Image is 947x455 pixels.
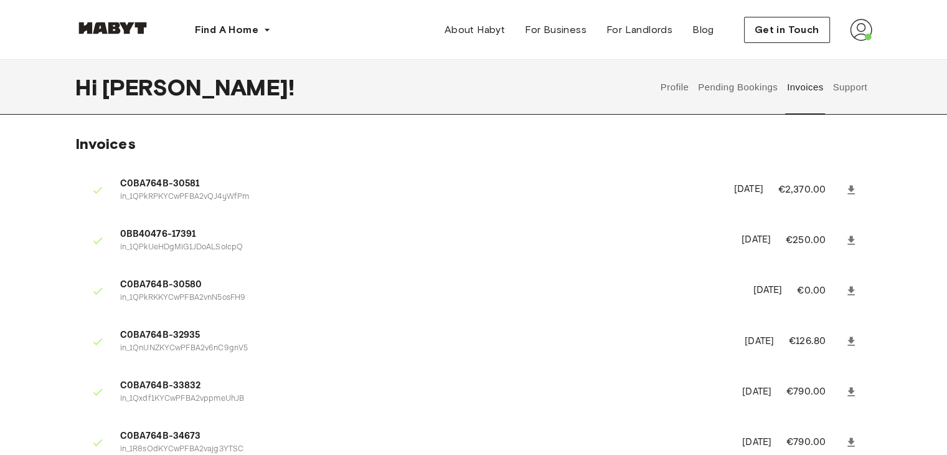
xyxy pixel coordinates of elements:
[515,17,596,42] a: For Business
[445,22,505,37] span: About Habyt
[850,19,872,41] img: avatar
[525,22,587,37] span: For Business
[785,60,824,115] button: Invoices
[786,233,842,248] p: €250.00
[120,429,728,444] span: C0BA764B-34673
[742,233,771,247] p: [DATE]
[120,328,730,343] span: C0BA764B-32935
[606,22,672,37] span: For Landlords
[831,60,869,115] button: Support
[120,343,730,355] p: in_1QnUNZKYCwPFBA2v6nC9gnV5
[75,22,150,34] img: Habyt
[742,436,771,450] p: [DATE]
[120,278,738,292] span: C0BA764B-30580
[786,435,842,450] p: €790.00
[120,379,728,393] span: C0BA764B-33832
[120,242,727,254] p: in_1QPkUeHDgMiG1JDoALSoIcpQ
[797,284,842,299] p: €0.00
[745,335,774,349] p: [DATE]
[120,228,727,242] span: 0BB40476-17391
[734,183,763,197] p: [DATE]
[786,385,842,400] p: €790.00
[120,177,719,191] span: C0BA764B-30581
[682,17,724,42] a: Blog
[435,17,515,42] a: About Habyt
[744,17,830,43] button: Get in Touch
[692,22,714,37] span: Blog
[659,60,690,115] button: Profile
[789,334,842,349] p: €126.80
[75,135,136,153] span: Invoices
[75,74,102,100] span: Hi
[778,183,842,198] p: €2,370.00
[753,284,782,298] p: [DATE]
[195,22,258,37] span: Find A Home
[120,393,728,405] p: in_1Qxdf1KYCwPFBA2vppmeUhJB
[596,17,682,42] a: For Landlords
[185,17,281,42] button: Find A Home
[102,74,294,100] span: [PERSON_NAME] !
[120,292,738,304] p: in_1QPkRKKYCwPFBA2vnN5osFH9
[742,385,771,400] p: [DATE]
[755,22,819,37] span: Get in Touch
[656,60,872,115] div: user profile tabs
[120,191,719,203] p: in_1QPkRPKYCwPFBA2vQJ4yWfPm
[697,60,780,115] button: Pending Bookings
